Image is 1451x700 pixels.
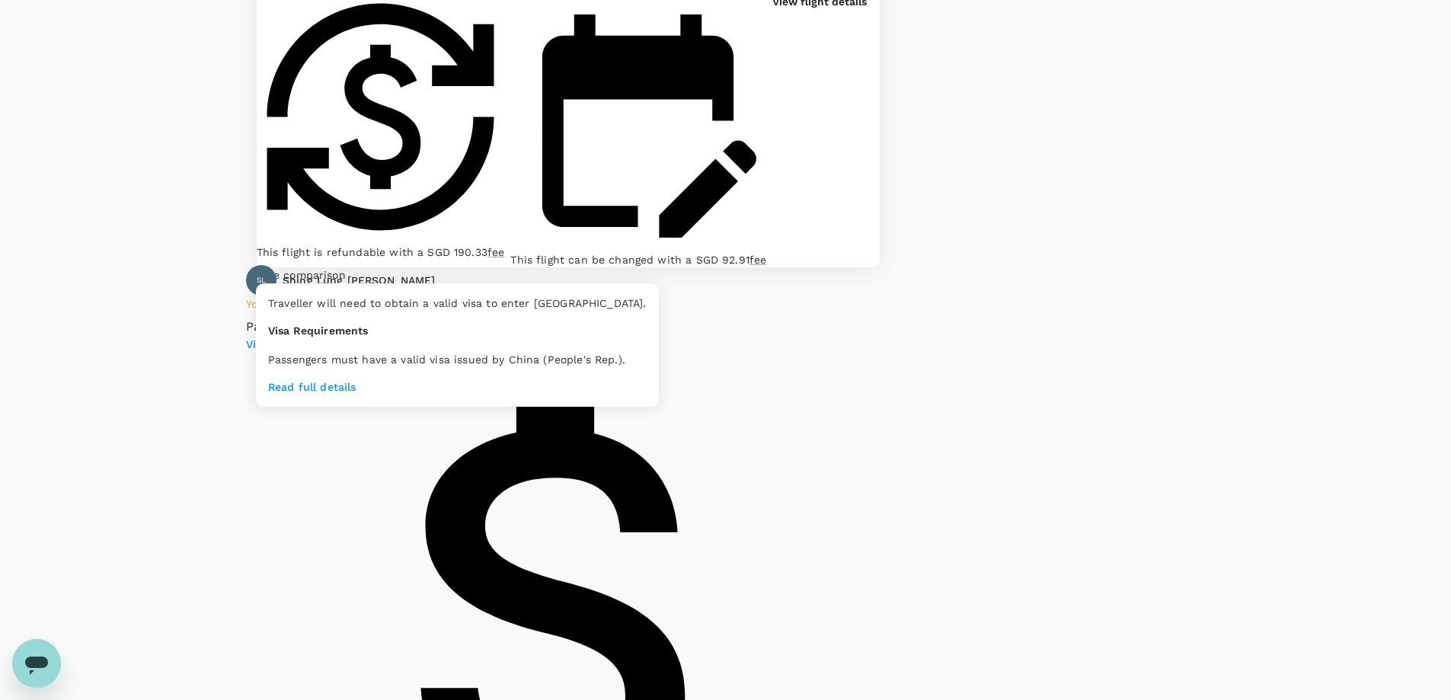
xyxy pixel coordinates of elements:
p: SL [257,275,266,286]
span: fee [749,254,766,266]
span: fee [487,246,504,258]
p: Shing Lung [PERSON_NAME] [283,273,436,288]
span: You may require additional documents [246,298,454,310]
p: Traveller will need to obtain a valid visa to enter [GEOGRAPHIC_DATA]. [268,296,647,311]
h6: Visa Requirements [268,323,647,340]
p: Read full details [268,379,647,395]
div: Fare comparison [257,267,881,283]
p: This flight is refundable with a SGD 190.33 [257,245,505,260]
iframe: Button to launch messaging window [12,639,61,688]
span: Passengers must have a valid visa issued by China (People's Rep.). [268,353,625,366]
p: View details [246,337,454,352]
p: This flight can be changed with a SGD 92.91 [510,252,766,267]
p: Passport : [246,318,303,336]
